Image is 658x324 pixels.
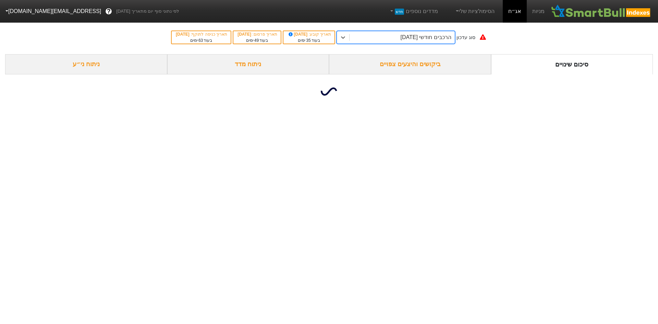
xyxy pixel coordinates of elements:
a: הסימולציות שלי [452,4,498,18]
div: תאריך קובע : [287,31,331,37]
a: מדדים נוספיםחדש [386,4,441,18]
span: [DATE] [237,32,252,37]
div: בעוד ימים [287,37,331,44]
span: [DATE] [288,32,309,37]
div: הרכבים חודשי [DATE] [400,33,451,41]
div: סיכום שינויים [491,54,653,74]
div: ניתוח מדד [167,54,329,74]
img: SmartBull [550,4,653,18]
span: 35 [306,38,310,43]
div: סוג עדכון [456,34,475,41]
span: 63 [198,38,203,43]
span: ? [107,7,111,16]
div: ביקושים והיצעים צפויים [329,54,491,74]
span: [DATE] [176,32,191,37]
span: 49 [254,38,259,43]
div: ניתוח ני״ע [5,54,167,74]
div: בעוד ימים [237,37,277,44]
span: חדש [395,9,404,15]
div: בעוד ימים [175,37,227,44]
div: תאריך פרסום : [237,31,277,37]
div: תאריך כניסה לתוקף : [175,31,227,37]
span: לפי נתוני סוף יום מתאריך [DATE] [116,8,179,15]
img: loading... [321,83,337,100]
